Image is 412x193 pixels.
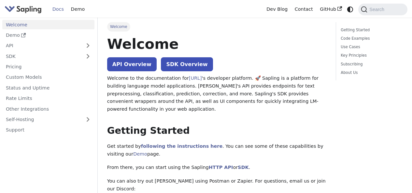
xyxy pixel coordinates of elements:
[189,76,202,81] a: [URL]
[263,4,291,14] a: Dev Blog
[209,165,233,170] a: HTTP API
[367,7,388,12] span: Search
[341,61,400,67] a: Subscribing
[5,5,44,14] a: Sapling.aiSapling.ai
[107,22,130,31] span: Welcome
[2,73,94,82] a: Custom Models
[81,41,94,50] button: Expand sidebar category 'API'
[67,4,88,14] a: Demo
[141,144,222,149] a: following the instructions here
[316,4,345,14] a: GitHub
[107,143,326,158] p: Get started by . You can see some of these capabilities by visiting our page.
[341,70,400,76] a: About Us
[341,27,400,33] a: Getting Started
[133,151,147,157] a: Demo
[107,125,326,137] h2: Getting Started
[341,44,400,50] a: Use Cases
[2,41,81,50] a: API
[81,51,94,61] button: Expand sidebar category 'SDK'
[2,62,94,72] a: Pricing
[107,35,326,53] h1: Welcome
[2,31,94,40] a: Demo
[346,5,355,14] button: Switch between dark and light mode (currently system mode)
[291,4,317,14] a: Contact
[2,104,94,114] a: Other Integrations
[107,75,326,113] p: Welcome to the documentation for 's developer platform. 🚀 Sapling is a platform for building lang...
[2,115,94,124] a: Self-Hosting
[107,57,157,71] a: API Overview
[107,22,326,31] nav: Breadcrumbs
[2,51,81,61] a: SDK
[2,125,94,135] a: Support
[2,94,94,103] a: Rate Limits
[107,164,326,172] p: From there, you can start using the Sapling or .
[5,5,42,14] img: Sapling.ai
[49,4,67,14] a: Docs
[2,20,94,29] a: Welcome
[161,57,213,71] a: SDK Overview
[107,177,326,193] p: You can also try out [PERSON_NAME] using Postman or Zapier. For questions, email us or join our D...
[238,165,249,170] a: SDK
[341,52,400,59] a: Key Principles
[341,35,400,42] a: Code Examples
[2,83,94,92] a: Status and Uptime
[358,4,407,15] button: Search (Command+K)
